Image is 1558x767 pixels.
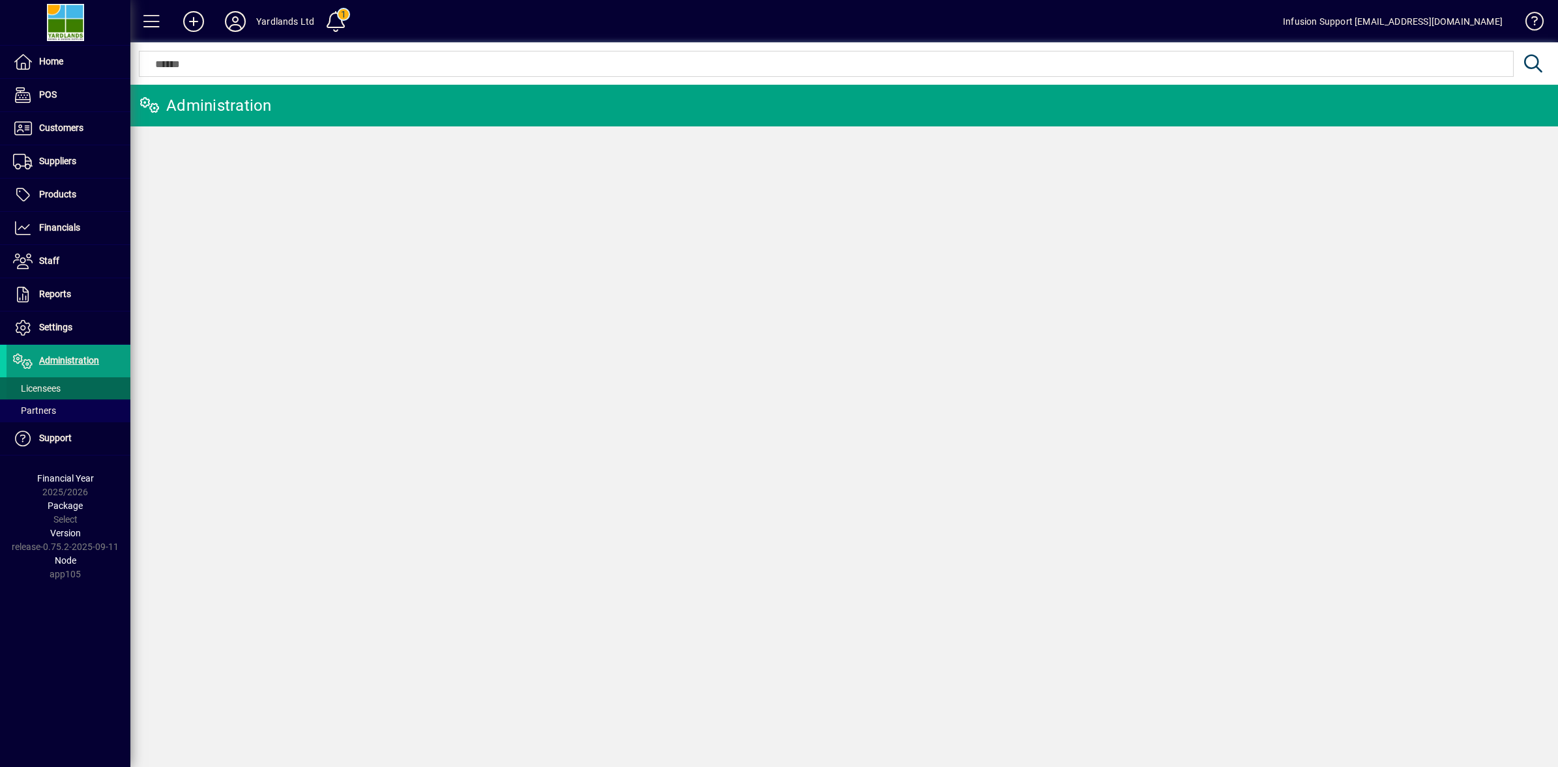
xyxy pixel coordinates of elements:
span: Suppliers [39,156,76,166]
span: Licensees [13,383,61,394]
span: Version [50,528,81,538]
a: Licensees [7,377,130,399]
button: Profile [214,10,256,33]
div: Infusion Support [EMAIL_ADDRESS][DOMAIN_NAME] [1283,11,1503,32]
span: Financial Year [37,473,94,484]
a: Knowledge Base [1516,3,1542,45]
div: Administration [140,95,272,116]
a: Home [7,46,130,78]
a: POS [7,79,130,111]
span: POS [39,89,57,100]
span: Node [55,555,76,566]
a: Customers [7,112,130,145]
a: Financials [7,212,130,244]
span: Settings [39,322,72,332]
a: Suppliers [7,145,130,178]
a: Staff [7,245,130,278]
a: Products [7,179,130,211]
button: Add [173,10,214,33]
a: Reports [7,278,130,311]
span: Staff [39,255,59,266]
span: Financials [39,222,80,233]
span: Customers [39,123,83,133]
a: Partners [7,399,130,422]
span: Products [39,189,76,199]
span: Partners [13,405,56,416]
span: Home [39,56,63,66]
a: Settings [7,311,130,344]
div: Yardlands Ltd [256,11,314,32]
span: Support [39,433,72,443]
span: Administration [39,355,99,366]
span: Reports [39,289,71,299]
span: Package [48,500,83,511]
a: Support [7,422,130,455]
